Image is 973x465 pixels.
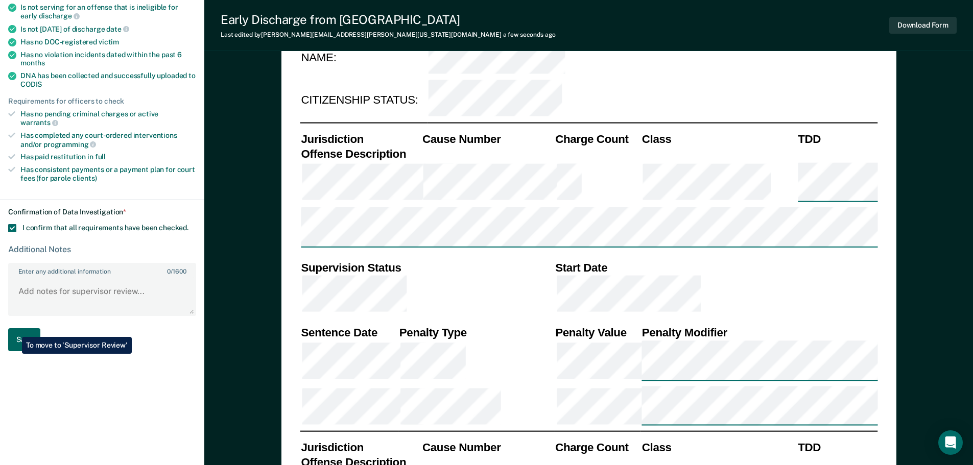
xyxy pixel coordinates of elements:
[8,244,196,254] div: Additional Notes
[938,430,963,455] div: Open Intercom Messenger
[300,132,421,146] th: Jurisdiction
[797,132,877,146] th: TDD
[8,208,196,216] div: Confirmation of Data Investigation
[640,439,796,454] th: Class
[398,325,554,340] th: Penalty Type
[20,3,196,20] div: Is not serving for an offense that is ineligible for early
[300,260,554,275] th: Supervision Status
[20,80,42,88] span: CODIS
[20,25,196,34] div: Is not [DATE] of discharge
[20,131,196,149] div: Has completed any court-ordered interventions and/or
[95,153,106,161] span: full
[8,97,196,106] div: Requirements for officers to check
[43,140,96,149] span: programming
[300,439,421,454] th: Jurisdiction
[20,165,196,183] div: Has consistent payments or a payment plan for court fees (for parole
[20,51,196,68] div: Has no violation incidents dated within the past 6
[503,31,556,38] span: a few seconds ago
[554,439,641,454] th: Charge Count
[20,38,196,46] div: Has no DOC-registered
[554,132,641,146] th: Charge Count
[797,439,877,454] th: TDD
[20,153,196,161] div: Has paid restitution in
[106,25,129,33] span: date
[99,38,119,46] span: victim
[8,328,40,351] button: Save
[20,110,196,127] div: Has no pending criminal charges or active
[300,325,398,340] th: Sentence Date
[221,12,556,27] div: Early Discharge from [GEOGRAPHIC_DATA]
[421,132,554,146] th: Cause Number
[39,12,80,20] span: discharge
[300,146,421,161] th: Offense Description
[300,37,427,79] td: NAME:
[167,268,186,275] span: / 1600
[554,260,877,275] th: Start Date
[20,118,58,127] span: warrants
[640,132,796,146] th: Class
[73,174,97,182] span: clients)
[300,79,427,120] td: CITIZENSHIP STATUS:
[554,325,641,340] th: Penalty Value
[9,264,195,275] label: Enter any additional information
[640,325,877,340] th: Penalty Modifier
[22,224,188,232] span: I confirm that all requirements have been checked.
[221,31,556,38] div: Last edited by [PERSON_NAME][EMAIL_ADDRESS][PERSON_NAME][US_STATE][DOMAIN_NAME]
[20,71,196,89] div: DNA has been collected and successfully uploaded to
[889,17,957,34] button: Download Form
[421,439,554,454] th: Cause Number
[20,59,45,67] span: months
[167,268,171,275] span: 0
